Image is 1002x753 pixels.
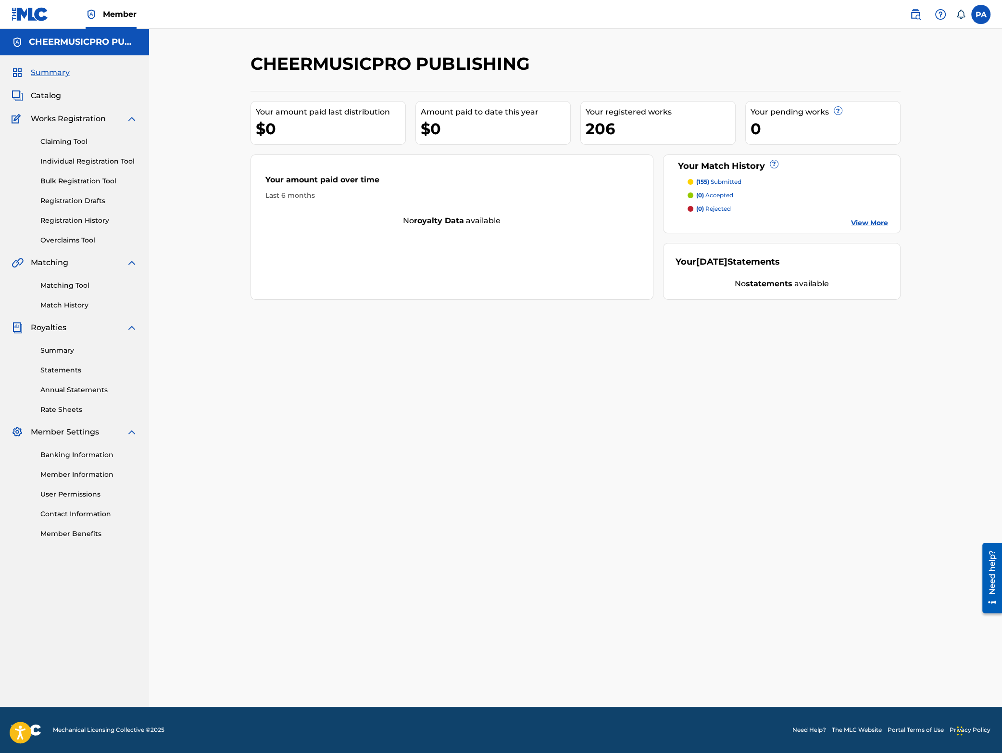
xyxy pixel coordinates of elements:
[40,216,138,226] a: Registration History
[950,726,990,734] a: Privacy Policy
[40,365,138,375] a: Statements
[688,191,889,200] a: (0) accepted
[12,322,23,333] img: Royalties
[956,10,965,19] div: Notifications
[126,322,138,333] img: expand
[40,509,138,519] a: Contact Information
[688,204,889,213] a: (0) rejected
[40,489,138,499] a: User Permissions
[31,322,66,333] span: Royalties
[126,257,138,268] img: expand
[31,90,61,102] span: Catalog
[696,178,741,186] p: submitted
[975,538,1002,618] iframe: Resource Center
[126,426,138,438] img: expand
[910,9,921,20] img: search
[12,67,23,78] img: Summary
[40,470,138,480] a: Member Information
[954,707,1002,753] iframe: Chat Widget
[676,255,780,268] div: Your Statements
[888,726,944,734] a: Portal Terms of Use
[696,191,704,199] span: (0)
[414,216,464,225] strong: royalty data
[586,106,735,118] div: Your registered works
[29,37,138,48] h5: CHEERMUSICPRO PUBLISHING
[31,113,106,125] span: Works Registration
[40,385,138,395] a: Annual Statements
[31,67,70,78] span: Summary
[31,426,99,438] span: Member Settings
[40,529,138,539] a: Member Benefits
[971,5,990,24] div: User Menu
[12,90,61,102] a: CatalogCatalog
[688,178,889,186] a: (155) submitted
[40,137,138,147] a: Claiming Tool
[40,450,138,460] a: Banking Information
[256,118,405,140] div: $0
[53,726,164,734] span: Mechanical Licensing Collective © 2025
[31,257,68,268] span: Matching
[586,118,735,140] div: 206
[86,9,97,20] img: Top Rightsholder
[250,53,535,75] h2: CHEERMUSICPRO PUBLISHING
[676,278,889,290] div: No available
[103,9,137,20] span: Member
[906,5,925,24] a: Public Search
[40,176,138,186] a: Bulk Registration Tool
[770,160,778,168] span: ?
[421,106,570,118] div: Amount paid to date this year
[834,107,842,115] span: ?
[12,426,23,438] img: Member Settings
[12,37,23,48] img: Accounts
[256,106,405,118] div: Your amount paid last distribution
[265,174,639,191] div: Your amount paid over time
[40,235,138,245] a: Overclaims Tool
[421,118,570,140] div: $0
[696,256,727,267] span: [DATE]
[792,726,826,734] a: Need Help?
[126,113,138,125] img: expand
[851,218,888,228] a: View More
[696,205,704,212] span: (0)
[265,191,639,201] div: Last 6 months
[40,156,138,166] a: Individual Registration Tool
[12,67,70,78] a: SummarySummary
[696,191,733,200] p: accepted
[751,106,900,118] div: Your pending works
[251,215,653,227] div: No available
[935,9,946,20] img: help
[12,90,23,102] img: Catalog
[40,196,138,206] a: Registration Drafts
[957,716,963,745] div: Drag
[40,345,138,356] a: Summary
[40,405,138,415] a: Rate Sheets
[676,160,889,173] div: Your Match History
[12,113,24,125] img: Works Registration
[696,204,731,213] p: rejected
[12,7,49,21] img: MLC Logo
[696,178,709,185] span: (155)
[931,5,950,24] div: Help
[746,279,792,288] strong: statements
[832,726,882,734] a: The MLC Website
[751,118,900,140] div: 0
[12,724,41,736] img: logo
[40,281,138,291] a: Matching Tool
[40,300,138,310] a: Match History
[12,257,24,268] img: Matching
